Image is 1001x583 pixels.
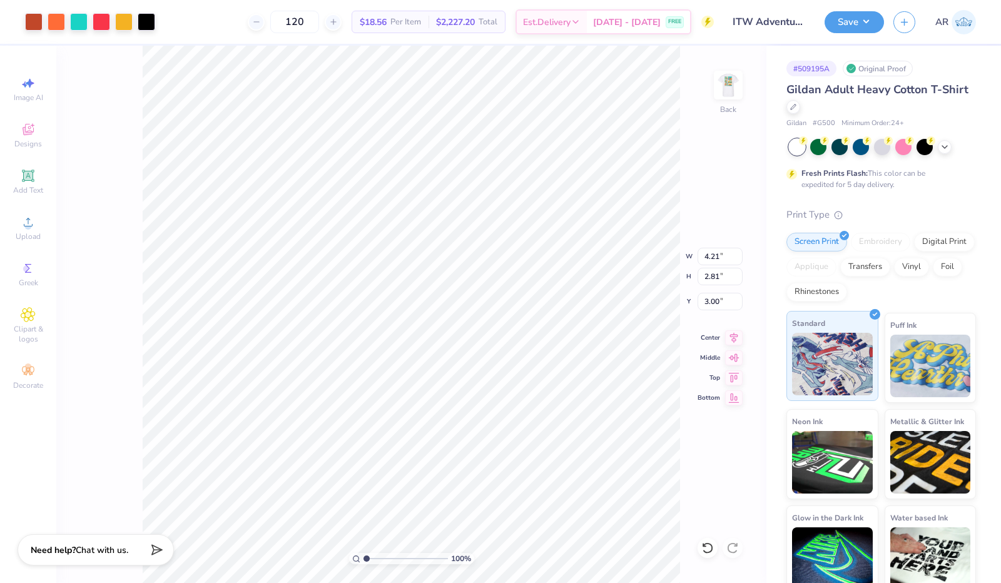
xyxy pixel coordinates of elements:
[31,544,76,556] strong: Need help?
[890,511,948,524] span: Water based Ink
[801,168,955,190] div: This color can be expedited for 5 day delivery.
[792,333,873,395] img: Standard
[914,233,975,251] div: Digital Print
[13,380,43,390] span: Decorate
[813,118,835,129] span: # G500
[786,208,976,222] div: Print Type
[786,258,836,276] div: Applique
[76,544,128,556] span: Chat with us.
[698,373,720,382] span: Top
[933,258,962,276] div: Foil
[698,393,720,402] span: Bottom
[523,16,571,29] span: Est. Delivery
[360,16,387,29] span: $18.56
[6,324,50,344] span: Clipart & logos
[698,353,720,362] span: Middle
[841,118,904,129] span: Minimum Order: 24 +
[792,431,873,494] img: Neon Ink
[723,9,815,34] input: Untitled Design
[14,139,42,149] span: Designs
[801,168,868,178] strong: Fresh Prints Flash:
[890,318,917,332] span: Puff Ink
[716,73,741,98] img: Back
[786,283,847,302] div: Rhinestones
[843,61,913,76] div: Original Proof
[935,15,948,29] span: AR
[593,16,661,29] span: [DATE] - [DATE]
[792,415,823,428] span: Neon Ink
[786,233,847,251] div: Screen Print
[935,10,976,34] a: AR
[390,16,421,29] span: Per Item
[792,317,825,330] span: Standard
[786,82,968,97] span: Gildan Adult Heavy Cotton T-Shirt
[840,258,890,276] div: Transfers
[786,61,836,76] div: # 509195A
[13,185,43,195] span: Add Text
[451,553,471,564] span: 100 %
[894,258,929,276] div: Vinyl
[14,93,43,103] span: Image AI
[19,278,38,288] span: Greek
[668,18,681,26] span: FREE
[270,11,319,33] input: – –
[720,104,736,115] div: Back
[890,335,971,397] img: Puff Ink
[890,431,971,494] img: Metallic & Glitter Ink
[851,233,910,251] div: Embroidery
[890,415,964,428] span: Metallic & Glitter Ink
[16,231,41,241] span: Upload
[825,11,884,33] button: Save
[479,16,497,29] span: Total
[436,16,475,29] span: $2,227.20
[952,10,976,34] img: Alexandria Ruelos
[792,511,863,524] span: Glow in the Dark Ink
[786,118,806,129] span: Gildan
[698,333,720,342] span: Center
